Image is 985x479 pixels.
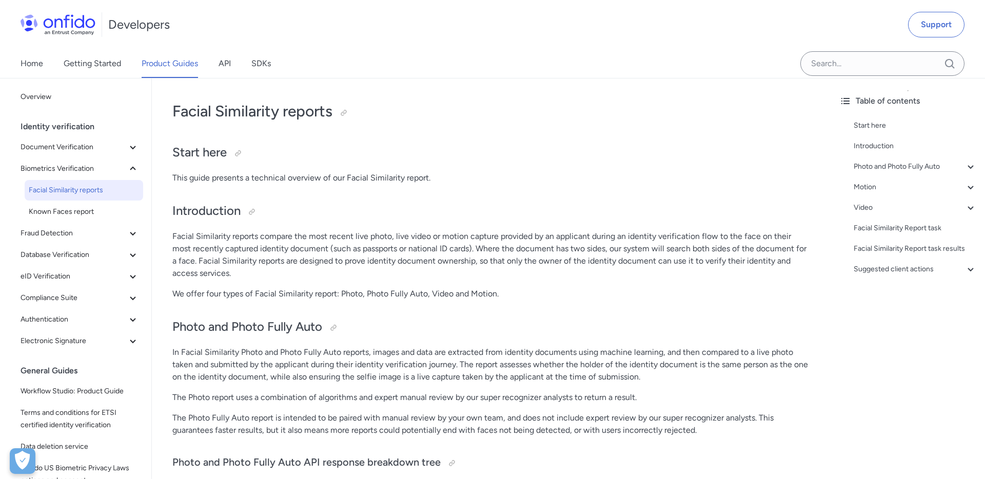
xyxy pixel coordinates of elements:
a: Facial Similarity Report task [854,222,977,234]
button: Database Verification [16,245,143,265]
span: Document Verification [21,141,127,153]
a: API [219,49,231,78]
h3: Photo and Photo Fully Auto API response breakdown tree [172,455,811,471]
a: Facial Similarity Report task results [854,243,977,255]
a: Overview [16,87,143,107]
a: Support [908,12,964,37]
p: The Photo Fully Auto report is intended to be paired with manual review by your own team, and doe... [172,412,811,436]
p: This guide presents a technical overview of our Facial Similarity report. [172,172,811,184]
span: Database Verification [21,249,127,261]
span: Terms and conditions for ETSI certified identity verification [21,407,139,431]
h2: Photo and Photo Fully Auto [172,318,811,336]
a: Start here [854,119,977,132]
div: Table of contents [839,95,977,107]
h2: Start here [172,144,811,162]
span: Known Faces report [29,206,139,218]
button: Electronic Signature [16,331,143,351]
button: Biometrics Verification [16,158,143,179]
a: Photo and Photo Fully Auto [854,161,977,173]
button: Document Verification [16,137,143,157]
a: Motion [854,181,977,193]
a: Home [21,49,43,78]
span: Biometrics Verification [21,163,127,175]
div: Identity verification [21,116,147,137]
p: In Facial Similarity Photo and Photo Fully Auto reports, images and data are extracted from ident... [172,346,811,383]
a: Facial Similarity reports [25,180,143,201]
span: Fraud Detection [21,227,127,239]
div: General Guides [21,361,147,381]
img: Onfido Logo [21,14,95,35]
h1: Developers [108,16,170,33]
span: Workflow Studio: Product Guide [21,385,139,397]
a: Known Faces report [25,202,143,222]
p: The Photo report uses a combination of algorithms and expert manual review by our super recognize... [172,391,811,404]
h1: Facial Similarity reports [172,101,811,122]
span: Facial Similarity reports [29,184,139,196]
span: Electronic Signature [21,335,127,347]
span: Authentication [21,313,127,326]
div: Cookie Preferences [10,448,35,474]
button: Fraud Detection [16,223,143,244]
span: Compliance Suite [21,292,127,304]
a: Product Guides [142,49,198,78]
a: Terms and conditions for ETSI certified identity verification [16,403,143,435]
button: Compliance Suite [16,288,143,308]
a: Data deletion service [16,436,143,457]
span: Overview [21,91,139,103]
a: Introduction [854,140,977,152]
button: eID Verification [16,266,143,287]
h2: Introduction [172,203,811,220]
a: Getting Started [64,49,121,78]
a: SDKs [251,49,271,78]
p: Facial Similarity reports compare the most recent live photo, live video or motion capture provid... [172,230,811,280]
span: eID Verification [21,270,127,283]
a: Video [854,202,977,214]
button: Authentication [16,309,143,330]
a: Workflow Studio: Product Guide [16,381,143,402]
p: We offer four types of Facial Similarity report: Photo, Photo Fully Auto, Video and Motion. [172,288,811,300]
a: Suggested client actions [854,263,977,275]
input: Onfido search input field [800,51,964,76]
button: Open Preferences [10,448,35,474]
span: Data deletion service [21,441,139,453]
